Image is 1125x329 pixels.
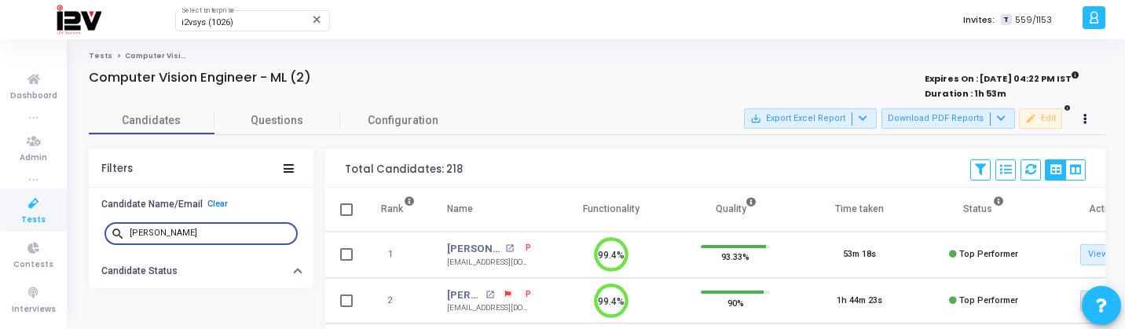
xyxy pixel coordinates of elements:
[1015,13,1052,27] span: 559/1153
[365,188,431,232] th: Rank
[345,163,463,176] div: Total Candidates: 218
[89,51,112,60] a: Tests
[959,295,1018,305] span: Top Performer
[447,302,533,314] div: [EMAIL_ADDRESS][DOMAIN_NAME]
[365,232,431,278] td: 1
[447,287,482,303] a: [PERSON_NAME]
[486,291,494,299] mat-icon: open_in_new
[12,303,56,316] span: Interviews
[1025,113,1036,124] mat-icon: edit
[101,163,133,175] div: Filters
[20,152,47,165] span: Admin
[1045,159,1086,181] div: View Options
[843,248,876,261] div: 53m 18s
[963,13,995,27] label: Invites:
[311,13,324,26] mat-icon: Clear
[101,199,203,210] h6: Candidate Name/Email
[214,112,340,129] span: Questions
[526,288,531,301] span: P
[727,294,744,310] span: 90%
[549,188,673,232] th: Functionality
[925,68,1079,86] strong: Expires On : [DATE] 04:22 PM IST
[925,87,1006,100] strong: Duration : 1h 53m
[750,113,761,124] mat-icon: save_alt
[21,214,46,227] span: Tests
[130,228,291,238] input: Search...
[447,241,501,257] a: [PERSON_NAME]
[835,200,884,218] div: Time taken
[56,4,101,35] img: logo
[368,112,438,129] span: Configuration
[447,200,473,218] div: Name
[881,108,1015,129] button: Download PDF Reports
[447,257,533,269] div: [EMAIL_ADDRESS][DOMAIN_NAME]
[837,294,882,308] div: 1h 44m 23s
[89,259,313,283] button: Candidate Status
[125,51,258,60] span: Computer Vision Engineer - ML (2)
[1001,14,1011,26] span: T
[959,249,1018,259] span: Top Performer
[89,51,1105,61] nav: breadcrumb
[207,199,228,209] a: Clear
[111,226,130,240] mat-icon: search
[89,70,311,86] h4: Computer Vision Engineer - ML (2)
[744,108,877,129] button: Export Excel Report
[10,90,57,103] span: Dashboard
[89,192,313,216] button: Candidate Name/EmailClear
[922,188,1046,232] th: Status
[1019,108,1062,129] button: Edit
[721,249,749,265] span: 93.33%
[181,17,233,27] span: i2vsys (1026)
[13,258,53,272] span: Contests
[526,242,531,254] span: P
[89,112,214,129] span: Candidates
[505,244,514,253] mat-icon: open_in_new
[101,265,178,277] h6: Candidate Status
[365,278,431,324] td: 2
[673,188,797,232] th: Quality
